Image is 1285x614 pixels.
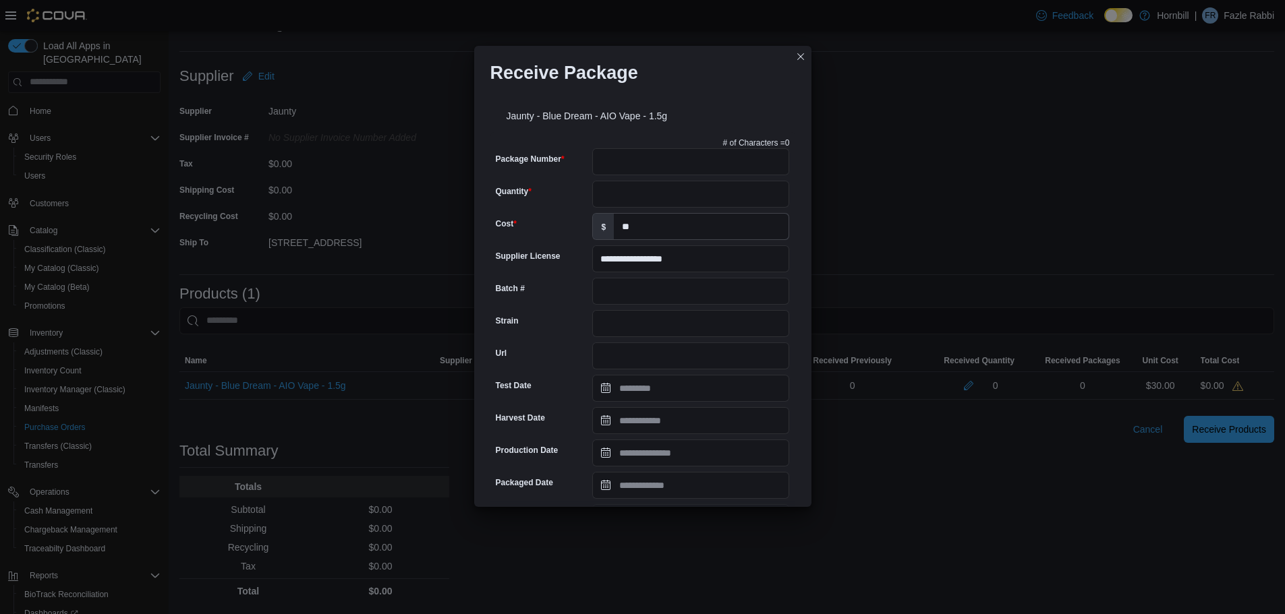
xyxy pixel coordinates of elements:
label: Harvest Date [496,412,545,423]
label: Quantity [496,186,532,197]
h1: Receive Package [490,62,638,84]
button: Closes this modal window [793,49,809,65]
label: Test Date [496,380,532,391]
p: # of Characters = 0 [723,137,790,148]
input: Press the down key to open a popover containing a calendar. [592,407,789,434]
label: Url [496,348,507,359]
label: Supplier License [496,251,561,262]
label: $ [593,214,614,239]
label: Cost [496,218,517,229]
input: Press the down key to open a popover containing a calendar. [592,375,789,402]
label: Production Date [496,445,559,456]
input: Press the down key to open a popover containing a calendar. [592,472,789,499]
div: Jaunty - Blue Dream - AIO Vape - 1.5g [490,94,795,132]
label: Batch # [496,283,525,294]
input: Press the down key to open a popover containing a calendar. [592,439,789,466]
label: Strain [496,315,519,326]
label: Package Number [496,154,565,164]
label: Packaged Date [496,477,553,488]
